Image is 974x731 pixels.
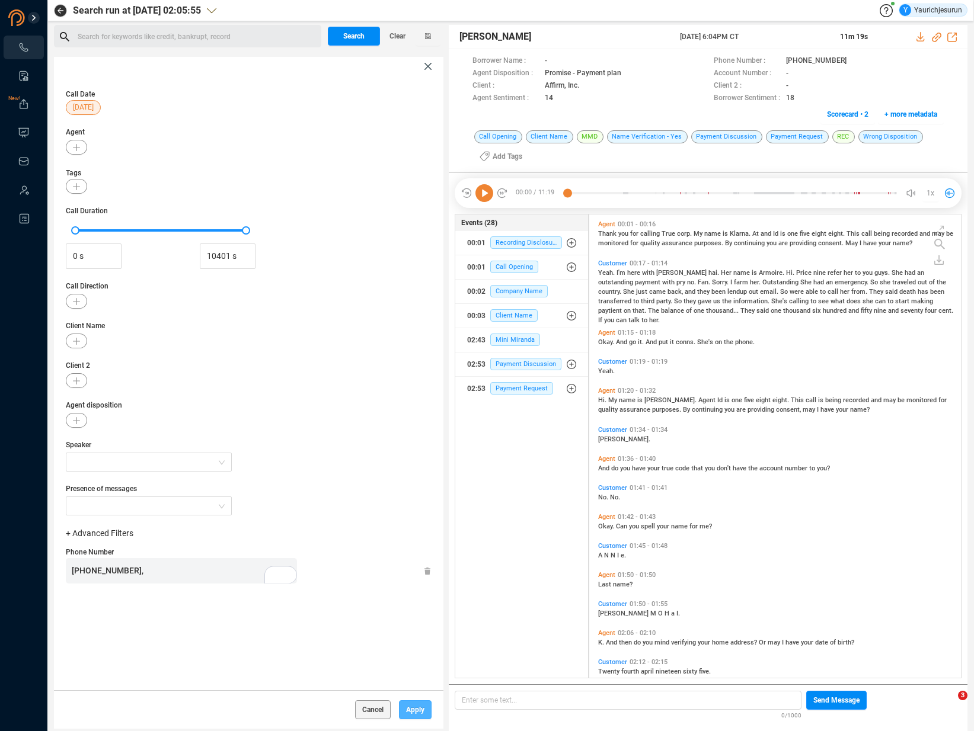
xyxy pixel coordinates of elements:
[778,239,790,247] span: are
[733,297,771,305] span: information.
[598,396,608,404] span: Hi.
[628,316,641,324] span: talk
[455,352,588,376] button: 02:53Payment Discussion
[698,278,712,286] span: Fan.
[467,258,486,277] div: 00:01
[820,105,875,124] button: Scorecard • 2
[694,230,704,238] span: My
[744,396,756,404] span: five
[927,184,934,203] span: 1x
[810,297,818,305] span: to
[692,406,724,413] span: continuing
[748,464,759,472] span: the
[713,297,722,305] span: us
[773,230,780,238] span: Id
[885,288,899,296] span: said
[598,239,630,247] span: monitored
[717,464,733,472] span: don't
[806,288,820,296] span: able
[771,307,783,315] span: one
[674,297,684,305] span: So
[734,239,767,247] span: continuing
[823,307,848,315] span: hundred
[665,610,671,617] span: H
[818,297,831,305] span: see
[809,464,817,472] span: to
[929,278,937,286] span: of
[611,552,617,559] span: N
[617,552,621,559] span: I
[919,230,932,238] span: and
[946,230,953,238] span: be
[903,4,908,16] span: Y
[4,36,44,59] li: Interactions
[632,464,647,472] span: have
[630,239,640,247] span: for
[906,396,938,404] span: monitored
[455,328,588,352] button: 02:43Mini Miranda
[800,230,812,238] span: five
[733,269,752,277] span: name
[791,396,806,404] span: This
[761,230,773,238] span: and
[898,396,906,404] span: be
[467,233,486,252] div: 00:01
[771,297,789,305] span: She's
[598,493,610,501] span: No.
[803,406,817,413] span: may
[490,334,540,346] span: Mini Miranda
[762,278,800,286] span: Outstanding
[851,288,869,296] span: from.
[724,338,735,346] span: the
[878,105,944,124] button: + more metadata
[637,396,644,404] span: is
[467,379,486,398] div: 02:53
[66,127,432,137] span: Agent
[598,269,617,277] span: Yeah.
[918,278,929,286] span: out
[938,396,947,404] span: for
[670,338,676,346] span: it
[917,269,924,277] span: an
[730,278,734,286] span: I
[649,288,668,296] span: came
[817,406,820,413] span: I
[636,288,649,296] span: just
[725,239,734,247] span: By
[619,396,637,404] span: name
[629,338,638,346] span: go
[874,269,892,277] span: guys.
[644,396,698,404] span: [PERSON_NAME].
[490,309,538,322] span: Client Name
[671,522,689,530] span: name
[848,307,861,315] span: and
[697,338,715,346] span: She's
[66,483,232,494] span: Presence of messages
[618,230,630,238] span: you
[659,338,670,346] span: put
[818,239,845,247] span: consent.
[698,297,713,305] span: gave
[627,269,642,277] span: here
[656,269,708,277] span: [PERSON_NAME]
[925,307,938,315] span: four
[756,396,772,404] span: eight
[818,396,825,404] span: is
[623,288,636,296] span: She
[380,27,416,46] button: Clear
[343,27,365,46] span: Search
[608,396,619,404] span: My
[598,406,619,413] span: quality
[641,316,649,324] span: to
[490,382,553,395] span: Payment Request
[676,278,687,286] span: pry
[750,278,762,286] span: her.
[785,464,809,472] span: number
[874,307,888,315] span: nine
[724,406,736,413] span: you
[855,269,863,277] span: to
[598,230,618,238] span: Thank
[490,236,562,249] span: Recording Disclosure
[641,297,656,305] span: third
[640,230,662,238] span: calling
